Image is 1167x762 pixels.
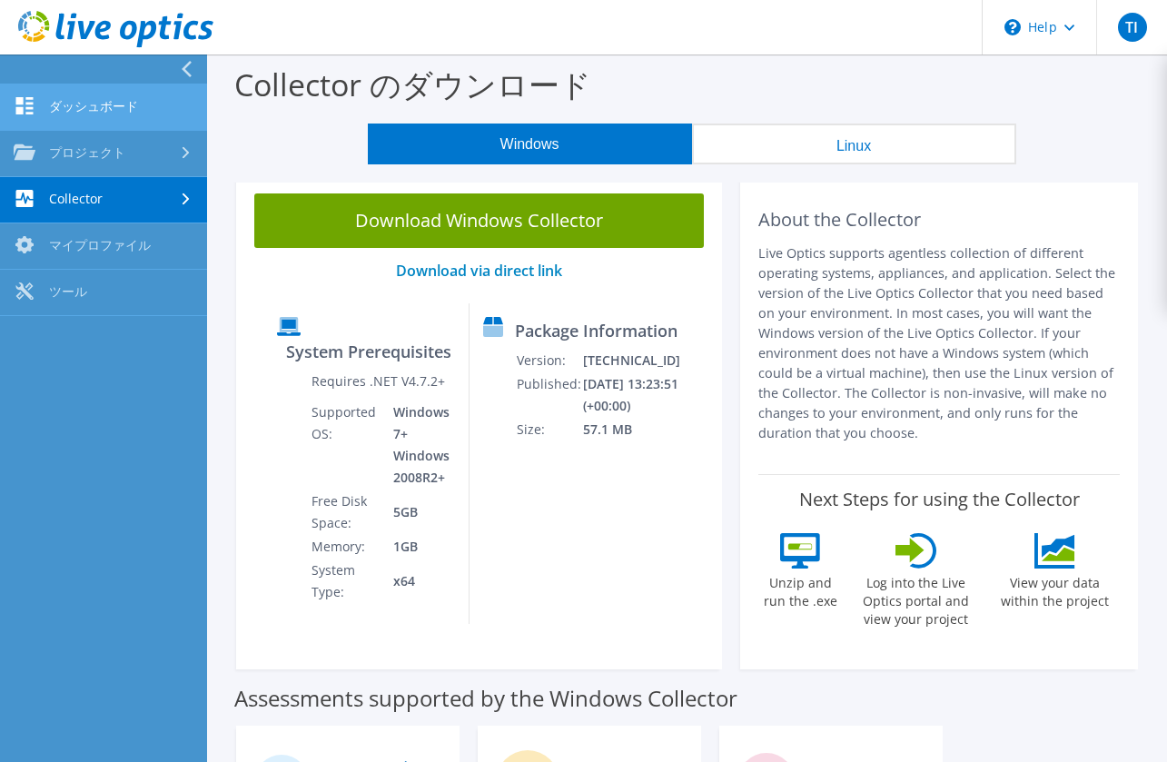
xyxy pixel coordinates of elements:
[396,261,562,281] a: Download via direct link
[311,535,380,559] td: Memory:
[990,569,1120,610] label: View your data within the project
[851,569,981,628] label: Log into the Live Optics portal and view your project
[692,124,1016,164] button: Linux
[582,349,714,372] td: [TECHNICAL_ID]
[234,64,591,105] label: Collector のダウンロード
[368,124,692,164] button: Windows
[515,322,677,340] label: Package Information
[380,490,455,535] td: 5GB
[286,342,451,361] label: System Prerequisites
[516,372,582,418] td: Published:
[312,372,445,391] label: Requires .NET V4.7.2+
[582,418,714,441] td: 57.1 MB
[516,418,582,441] td: Size:
[254,193,704,248] a: Download Windows Collector
[582,372,714,418] td: [DATE] 13:23:51 (+00:00)
[380,401,455,490] td: Windows 7+ Windows 2008R2+
[311,559,380,604] td: System Type:
[311,490,380,535] td: Free Disk Space:
[234,689,737,708] label: Assessments supported by the Windows Collector
[758,569,842,610] label: Unzip and run the .exe
[380,559,455,604] td: x64
[758,243,1120,443] p: Live Optics supports agentless collection of different operating systems, appliances, and applica...
[1004,19,1021,35] svg: \n
[1118,13,1147,42] span: TI
[758,209,1120,231] h2: About the Collector
[799,489,1080,510] label: Next Steps for using the Collector
[380,535,455,559] td: 1GB
[311,401,380,490] td: Supported OS:
[516,349,582,372] td: Version:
